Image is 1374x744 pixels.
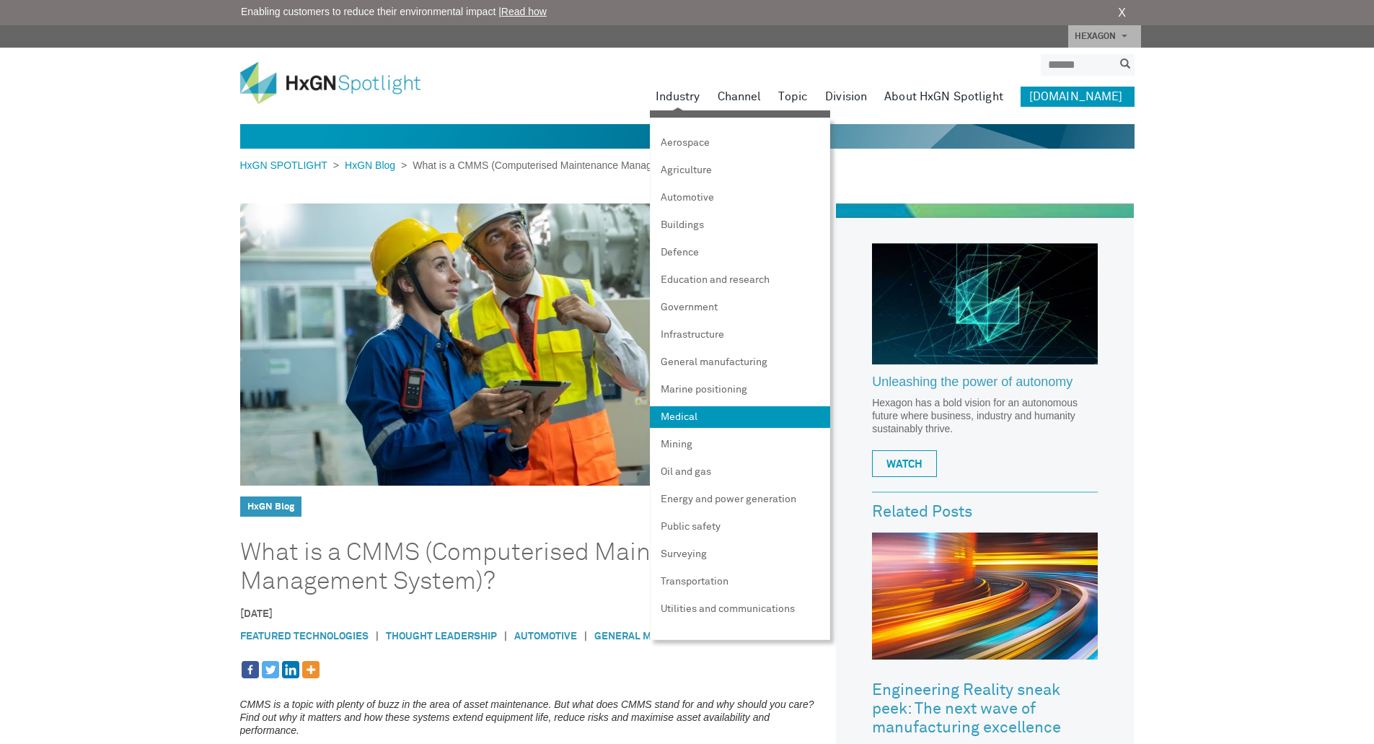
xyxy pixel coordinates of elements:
span: | [497,629,514,644]
a: Read how [501,6,547,17]
a: Oil and gas [650,461,830,483]
a: Unleashing the power of autonomy [872,375,1098,397]
a: Government [650,297,830,318]
a: More [302,661,320,678]
a: Utilities and communications [650,598,830,620]
img: HxGN Spotlight [240,62,442,104]
a: Featured Technologies [240,631,369,642]
span: | [369,629,386,644]
p: Hexagon has a bold vision for an autonomous future where business, industry and humanity sustaina... [872,396,1098,435]
a: Industry [656,87,700,107]
a: HxGN Blog [339,159,401,171]
a: Aerospace [650,132,830,154]
em: CMMS is a topic with plenty of buzz in the area of asset maintenance. But what does CMMS stand fo... [240,699,814,736]
a: Energy and power generation [650,489,830,510]
a: WATCH [872,450,937,477]
img: Hexagon_CorpVideo_Pod_RR_2.jpg [872,243,1098,364]
a: HEXAGON [1068,25,1141,48]
a: Channel [718,87,762,107]
a: [DOMAIN_NAME] [1021,87,1135,107]
a: Automotive [650,187,830,209]
a: Mining [650,434,830,455]
a: Topic [778,87,808,107]
a: Division [825,87,867,107]
a: Education and research [650,269,830,291]
a: Infrastructure [650,324,830,346]
a: Defence [650,242,830,263]
a: Thought Leadership [386,631,497,642]
a: Surveying [650,543,830,565]
time: [DATE] [240,609,273,619]
a: General manufacturing [594,631,728,642]
span: What is a CMMS (Computerised Maintenance Management System)? [407,159,725,171]
a: Medical [650,406,830,428]
a: Facebook [242,661,259,678]
a: Marine positioning [650,379,830,401]
a: HxGN Blog [247,502,294,512]
a: HxGN SPOTLIGHT [240,159,333,171]
a: About HxGN Spotlight [884,87,1003,107]
h3: Related Posts [872,504,1098,521]
img: What is a CMMS (Computerised Maintenance Management System)? [240,203,829,486]
a: Twitter [262,661,279,678]
div: > > [240,158,726,173]
a: Buildings [650,214,830,236]
span: Enabling customers to reduce their environmental impact | [241,4,547,19]
a: General manufacturing [650,351,830,373]
a: Linkedin [282,661,299,678]
h1: What is a CMMS (Computerised Maintenance Management System)? [240,538,788,596]
a: Public safety [650,516,830,538]
a: Agriculture [650,159,830,181]
a: Transportation [650,571,830,592]
span: | [577,629,594,644]
a: Automotive [514,631,577,642]
a: X [1118,4,1126,22]
img: Engineering Reality sneak peek: The next wave of manufacturing excellence [872,533,1098,660]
